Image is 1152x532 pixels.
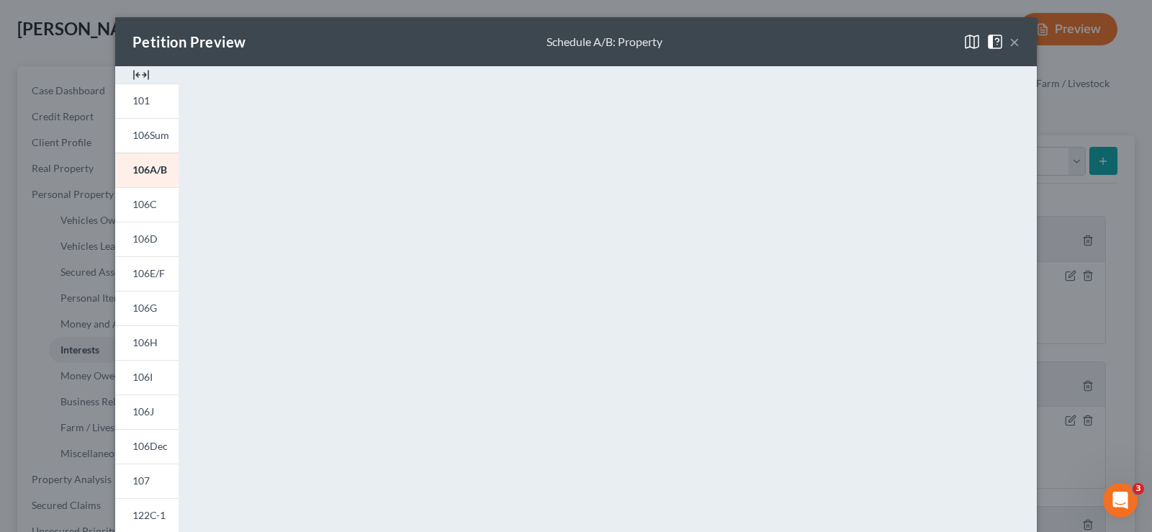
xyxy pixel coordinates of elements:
[132,371,153,383] span: 106I
[1009,33,1020,50] button: ×
[132,198,157,210] span: 106C
[132,405,154,418] span: 106J
[115,118,179,153] a: 106Sum
[115,222,179,256] a: 106D
[132,233,158,245] span: 106D
[115,291,179,325] a: 106G
[132,66,150,84] img: expand-e0f6d898513216a626fdd78e52531dac95497ffd26381d4c15ee2fc46db09dca.svg
[132,474,150,487] span: 107
[115,187,179,222] a: 106C
[132,32,246,52] div: Petition Preview
[115,84,179,118] a: 101
[132,129,169,141] span: 106Sum
[986,33,1004,50] img: help-close-5ba153eb36485ed6c1ea00a893f15db1cb9b99d6cae46e1a8edb6c62d00a1a76.svg
[132,440,168,452] span: 106Dec
[115,429,179,464] a: 106Dec
[115,395,179,429] a: 106J
[132,509,166,521] span: 122C-1
[132,267,165,279] span: 106E/F
[132,163,167,176] span: 106A/B
[115,153,179,187] a: 106A/B
[132,336,158,348] span: 106H
[115,256,179,291] a: 106E/F
[115,360,179,395] a: 106I
[132,302,157,314] span: 106G
[115,325,179,360] a: 106H
[546,34,662,50] div: Schedule A/B: Property
[1103,483,1138,518] iframe: Intercom live chat
[132,94,150,107] span: 101
[115,464,179,498] a: 107
[1133,483,1144,495] span: 3
[963,33,981,50] img: map-close-ec6dd18eec5d97a3e4237cf27bb9247ecfb19e6a7ca4853eab1adfd70aa1fa45.svg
